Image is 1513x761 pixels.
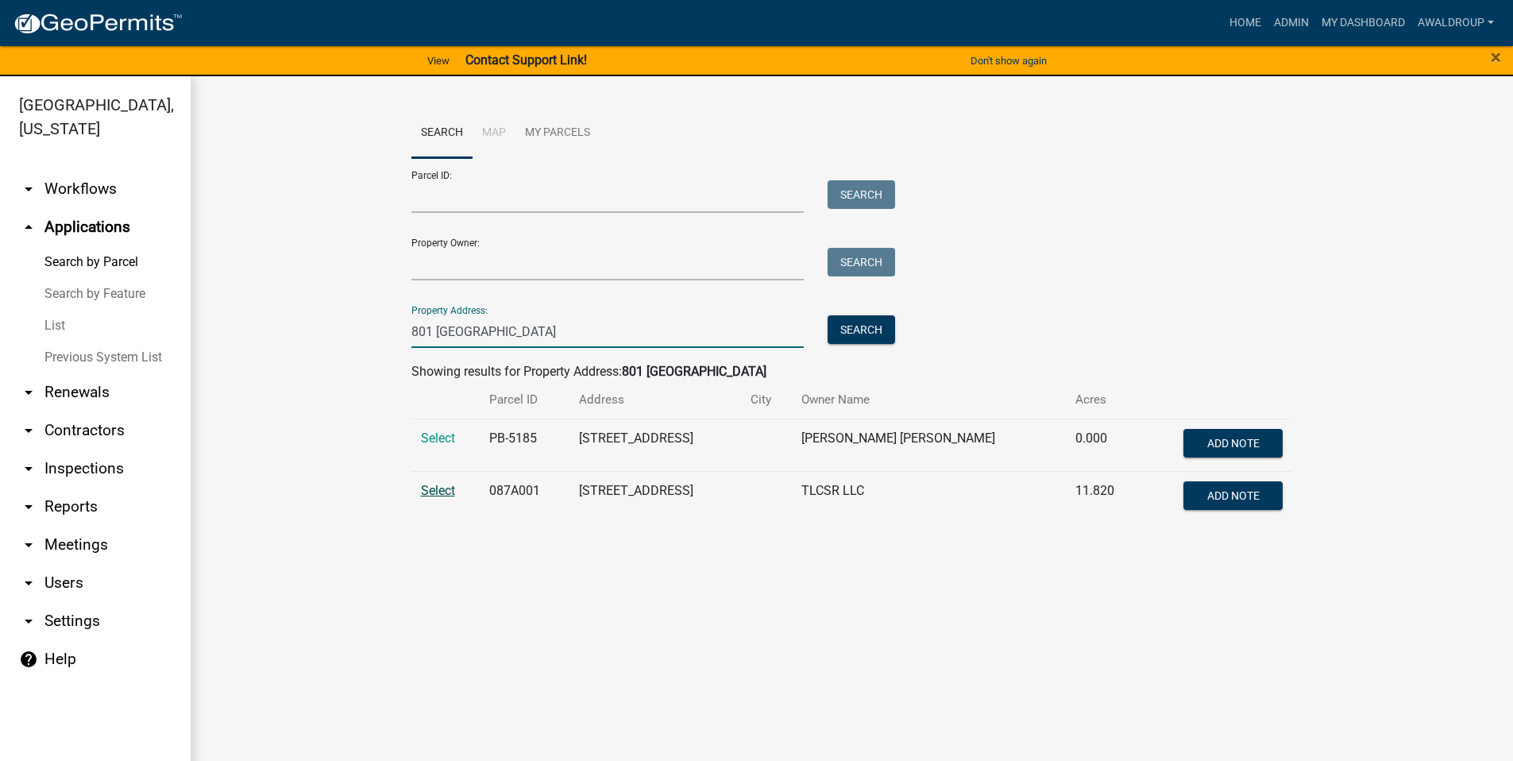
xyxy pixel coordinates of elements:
a: My Parcels [515,108,600,159]
button: Search [828,315,895,344]
td: PB-5185 [480,419,569,471]
th: Address [569,381,741,419]
span: × [1491,46,1501,68]
i: arrow_drop_down [19,180,38,199]
button: Search [828,248,895,276]
td: [STREET_ADDRESS] [569,419,741,471]
td: 11.820 [1066,471,1141,523]
i: arrow_drop_down [19,497,38,516]
a: Admin [1268,8,1315,38]
button: Close [1491,48,1501,67]
th: Acres [1066,381,1141,419]
i: help [19,650,38,669]
button: Add Note [1183,481,1283,510]
span: Add Note [1207,436,1260,449]
a: Home [1223,8,1268,38]
a: View [421,48,456,74]
a: awaldroup [1411,8,1500,38]
button: Search [828,180,895,209]
strong: Contact Support Link! [465,52,587,68]
strong: 801 [GEOGRAPHIC_DATA] [622,364,766,379]
i: arrow_drop_up [19,218,38,237]
th: City [741,381,792,419]
td: TLCSR LLC [792,471,1066,523]
button: Don't show again [964,48,1053,74]
td: 0.000 [1066,419,1141,471]
th: Owner Name [792,381,1066,419]
div: Showing results for Property Address: [411,362,1293,381]
i: arrow_drop_down [19,459,38,478]
a: Select [421,483,455,498]
td: [STREET_ADDRESS] [569,471,741,523]
td: [PERSON_NAME] [PERSON_NAME] [792,419,1066,471]
button: Add Note [1183,429,1283,458]
i: arrow_drop_down [19,535,38,554]
a: Search [411,108,473,159]
th: Parcel ID [480,381,569,419]
span: Add Note [1207,489,1260,501]
i: arrow_drop_down [19,612,38,631]
td: 087A001 [480,471,569,523]
i: arrow_drop_down [19,383,38,402]
i: arrow_drop_down [19,421,38,440]
i: arrow_drop_down [19,574,38,593]
a: My Dashboard [1315,8,1411,38]
a: Select [421,431,455,446]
